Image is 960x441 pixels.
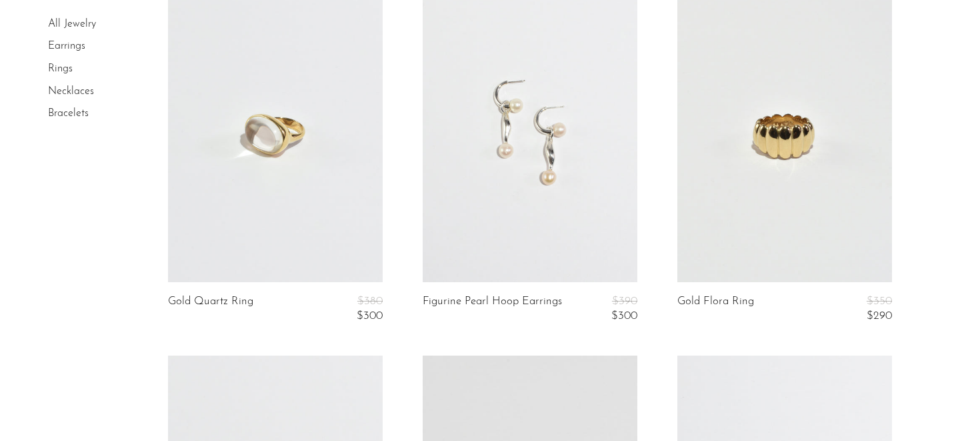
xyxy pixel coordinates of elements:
[867,310,892,322] span: $290
[612,296,637,307] span: $390
[357,310,383,322] span: $300
[867,296,892,307] span: $350
[48,86,94,97] a: Necklaces
[677,296,754,323] a: Gold Flora Ring
[357,296,383,307] span: $380
[48,108,89,119] a: Bracelets
[48,41,85,52] a: Earrings
[48,19,96,29] a: All Jewelry
[611,310,637,322] span: $300
[423,296,562,323] a: Figurine Pearl Hoop Earrings
[168,296,253,323] a: Gold Quartz Ring
[48,63,73,74] a: Rings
